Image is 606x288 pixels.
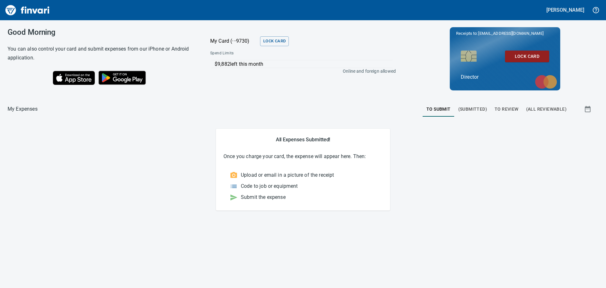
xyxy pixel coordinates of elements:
[241,171,334,179] p: Upload or email in a picture of the receipt
[223,136,383,143] h5: All Expenses Submitted!
[532,72,560,92] img: mastercard.svg
[53,71,95,85] img: Download on the App Store
[546,7,584,13] h5: [PERSON_NAME]
[426,105,451,113] span: To Submit
[526,105,567,113] span: (All Reviewable)
[545,5,586,15] button: [PERSON_NAME]
[4,3,51,18] img: Finvari
[210,50,314,57] span: Spend Limits
[458,105,487,113] span: (Submitted)
[578,101,598,117] button: Show transactions within a particular date range
[8,105,38,113] p: My Expenses
[215,60,393,68] p: $9,882 left this month
[241,193,286,201] p: Submit the expense
[8,45,194,62] h6: You can also control your card and submit expenses from our iPhone or Android application.
[210,37,258,45] p: My Card (···9730)
[456,30,554,37] p: Receipts to:
[205,68,396,74] p: Online and foreign allowed
[495,105,519,113] span: To Review
[263,38,286,45] span: Lock Card
[8,105,38,113] nav: breadcrumb
[260,36,289,46] button: Lock Card
[223,153,383,160] p: Once you charge your card, the expense will appear here. Then:
[505,51,549,62] button: Lock Card
[95,67,149,88] img: Get it on Google Play
[478,30,544,36] span: [EMAIL_ADDRESS][DOMAIN_NAME]
[8,28,194,37] h3: Good Morning
[510,52,544,60] span: Lock Card
[461,73,549,81] p: Director
[241,182,298,190] p: Code to job or equipment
